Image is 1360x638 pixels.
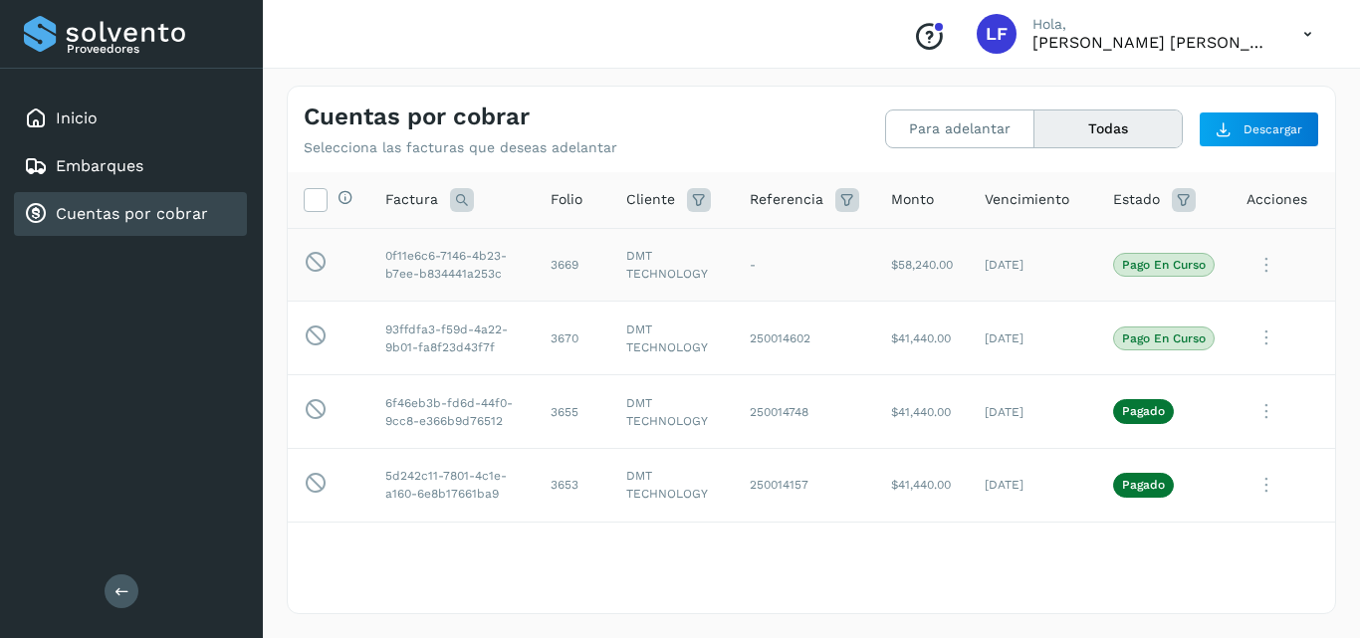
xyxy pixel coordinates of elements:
[535,302,610,375] td: 3670
[535,375,610,449] td: 3655
[56,156,143,175] a: Embarques
[304,139,617,156] p: Selecciona las facturas que deseas adelantar
[734,228,875,302] td: -
[610,375,734,449] td: DMT TECHNOLOGY
[750,189,823,210] span: Referencia
[56,204,208,223] a: Cuentas por cobrar
[1032,16,1271,33] p: Hola,
[369,448,535,522] td: 5d242c11-7801-4c1e-a160-6e8b17661ba9
[14,97,247,140] div: Inicio
[535,228,610,302] td: 3669
[551,189,582,210] span: Folio
[734,302,875,375] td: 250014602
[535,522,610,595] td: 3651
[1122,258,1206,272] p: Pago en curso
[891,189,934,210] span: Monto
[626,189,675,210] span: Cliente
[1034,110,1182,147] button: Todas
[369,522,535,595] td: 4698e825-8770-4c5c-9140-71dd41a2ba03
[734,375,875,449] td: 250014748
[67,42,239,56] p: Proveedores
[304,103,530,131] h4: Cuentas por cobrar
[1244,120,1302,138] span: Descargar
[1113,189,1160,210] span: Estado
[1032,33,1271,52] p: Luis Felipe Salamanca Lopez
[14,144,247,188] div: Embarques
[734,448,875,522] td: 250014157
[610,302,734,375] td: DMT TECHNOLOGY
[1199,111,1319,147] button: Descargar
[385,189,438,210] span: Factura
[535,448,610,522] td: 3653
[369,302,535,375] td: 93ffdfa3-f59d-4a22-9b01-fa8f23d43f7f
[886,110,1034,147] button: Para adelantar
[734,522,875,595] td: 250014242
[369,228,535,302] td: 0f11e6c6-7146-4b23-b7ee-b834441a253c
[369,375,535,449] td: 6f46eb3b-fd6d-44f0-9cc8-e366b9d76512
[610,448,734,522] td: DMT TECHNOLOGY
[969,228,1097,302] td: [DATE]
[1247,189,1307,210] span: Acciones
[875,522,969,595] td: $41,440.00
[969,522,1097,595] td: [DATE]
[1122,404,1165,418] p: Pagado
[969,302,1097,375] td: [DATE]
[875,302,969,375] td: $41,440.00
[875,375,969,449] td: $41,440.00
[14,192,247,236] div: Cuentas por cobrar
[875,448,969,522] td: $41,440.00
[875,228,969,302] td: $58,240.00
[1122,478,1165,492] p: Pagado
[969,375,1097,449] td: [DATE]
[969,448,1097,522] td: [DATE]
[1122,331,1206,345] p: Pago en curso
[985,189,1069,210] span: Vencimiento
[610,522,734,595] td: DMT TECHNOLOGY
[610,228,734,302] td: DMT TECHNOLOGY
[56,108,98,127] a: Inicio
